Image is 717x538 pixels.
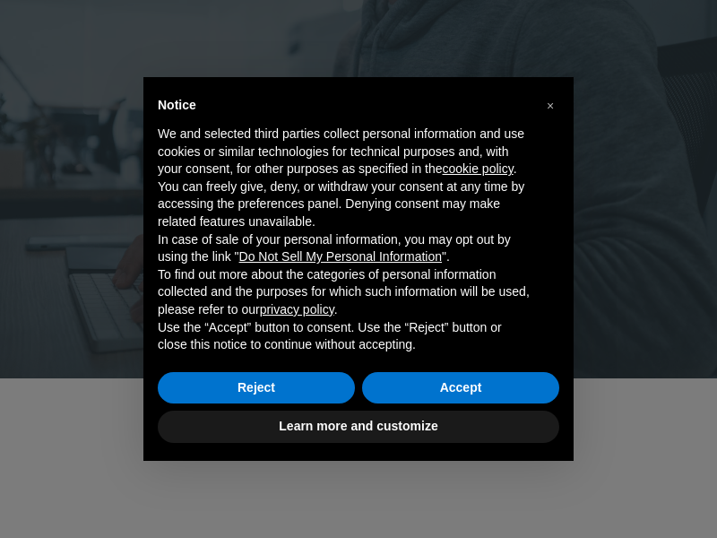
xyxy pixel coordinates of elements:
button: Learn more and customize [158,411,559,443]
button: Close this notice [536,91,565,120]
p: Use the “Accept” button to consent. Use the “Reject” button or close this notice to continue with... [158,319,531,354]
button: Accept [362,372,559,404]
span: × [547,99,554,113]
button: Do Not Sell My Personal Information [239,248,442,266]
p: We and selected third parties collect personal information and use cookies or similar technologie... [158,126,531,178]
h2: Notice [158,99,531,111]
p: In case of sale of your personal information, you may opt out by using the link " ". [158,231,531,266]
button: Reject [158,372,355,404]
p: To find out more about the categories of personal information collected and the purposes for whic... [158,266,531,319]
p: You can freely give, deny, or withdraw your consent at any time by accessing the preferences pane... [158,178,531,231]
a: privacy policy [260,302,334,317]
a: cookie policy [443,161,514,176]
